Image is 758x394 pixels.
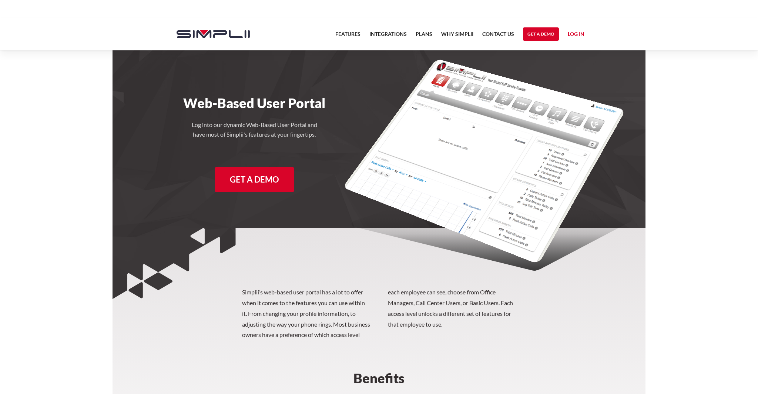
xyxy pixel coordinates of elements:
[215,167,294,192] a: Get a Demo
[568,30,584,41] a: Log in
[242,287,516,340] p: Simplii’s web-based user portal has a lot to offer when it comes to the features you can use with...
[369,30,407,43] a: Integrations
[441,30,473,43] a: Why Simplii
[523,27,559,41] a: Get a Demo
[188,120,321,139] h4: Log into our dynamic Web-Based User Portal and have most of Simplii's features at your fingertips.
[169,18,250,50] a: home
[177,30,250,38] img: Simplii
[242,371,516,385] h2: Benefits
[169,95,340,111] h1: Web-Based User Portal
[416,30,432,43] a: Plans
[335,30,360,43] a: Features
[482,30,514,43] a: Contact US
